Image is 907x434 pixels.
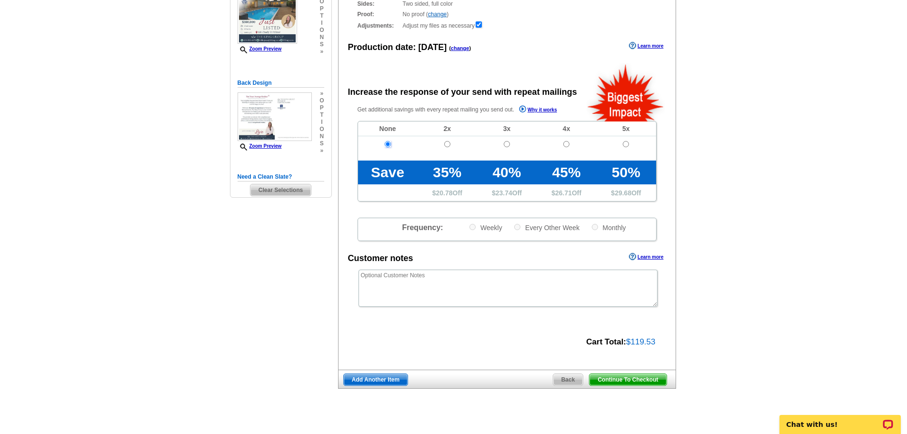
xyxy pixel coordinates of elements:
[348,252,413,265] div: Customer notes
[591,223,626,232] label: Monthly
[319,41,324,48] span: s
[319,12,324,20] span: t
[319,48,324,55] span: »
[319,34,324,41] span: n
[238,143,282,149] a: Zoom Preview
[449,45,471,51] span: ( )
[419,42,447,52] span: [DATE]
[553,373,584,386] a: Back
[348,86,577,99] div: Increase the response of your send with repeat mailings
[477,161,537,184] td: 40%
[477,121,537,136] td: 3x
[589,374,666,385] span: Continue To Checkout
[319,97,324,104] span: o
[629,42,663,50] a: Learn more
[238,172,324,182] h5: Need a Clean Slate?
[319,147,324,154] span: »
[319,133,324,140] span: n
[773,404,907,434] iframe: LiveChat chat widget
[358,104,578,115] p: Get additional savings with every repeat mailing you send out.
[319,104,324,111] span: p
[319,5,324,12] span: p
[358,10,400,19] strong: Proof:
[596,121,656,136] td: 5x
[436,189,453,197] span: 20.78
[629,253,663,261] a: Learn more
[319,90,324,97] span: »
[358,21,400,30] strong: Adjustments:
[358,10,657,19] div: No proof ( )
[238,92,312,141] img: small-thumb.jpg
[238,46,282,51] a: Zoom Preview
[537,184,596,201] td: $ Off
[626,337,655,346] span: $119.53
[514,224,520,230] input: Every Other Week
[596,161,656,184] td: 50%
[428,11,447,18] a: change
[358,161,418,184] td: Save
[586,337,626,346] strong: Cart Total:
[496,189,512,197] span: 23.74
[358,121,418,136] td: None
[537,161,596,184] td: 45%
[319,119,324,126] span: i
[418,161,477,184] td: 35%
[348,41,471,54] div: Production date:
[319,27,324,34] span: o
[238,79,324,88] h5: Back Design
[615,189,631,197] span: 29.68
[469,224,476,230] input: Weekly
[596,184,656,201] td: $ Off
[343,373,408,386] a: Add Another Item
[319,20,324,27] span: i
[592,224,598,230] input: Monthly
[418,184,477,201] td: $ Off
[418,121,477,136] td: 2x
[468,223,502,232] label: Weekly
[587,63,665,121] img: biggestImpact.png
[402,223,443,232] span: Frequency:
[319,111,324,119] span: t
[555,189,572,197] span: 26.71
[513,223,579,232] label: Every Other Week
[250,184,311,196] span: Clear Selections
[358,20,657,30] div: Adjust my files as necessary
[319,126,324,133] span: o
[451,45,469,51] a: change
[344,374,408,385] span: Add Another Item
[519,105,557,115] a: Why it works
[319,140,324,147] span: s
[477,184,537,201] td: $ Off
[553,374,583,385] span: Back
[537,121,596,136] td: 4x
